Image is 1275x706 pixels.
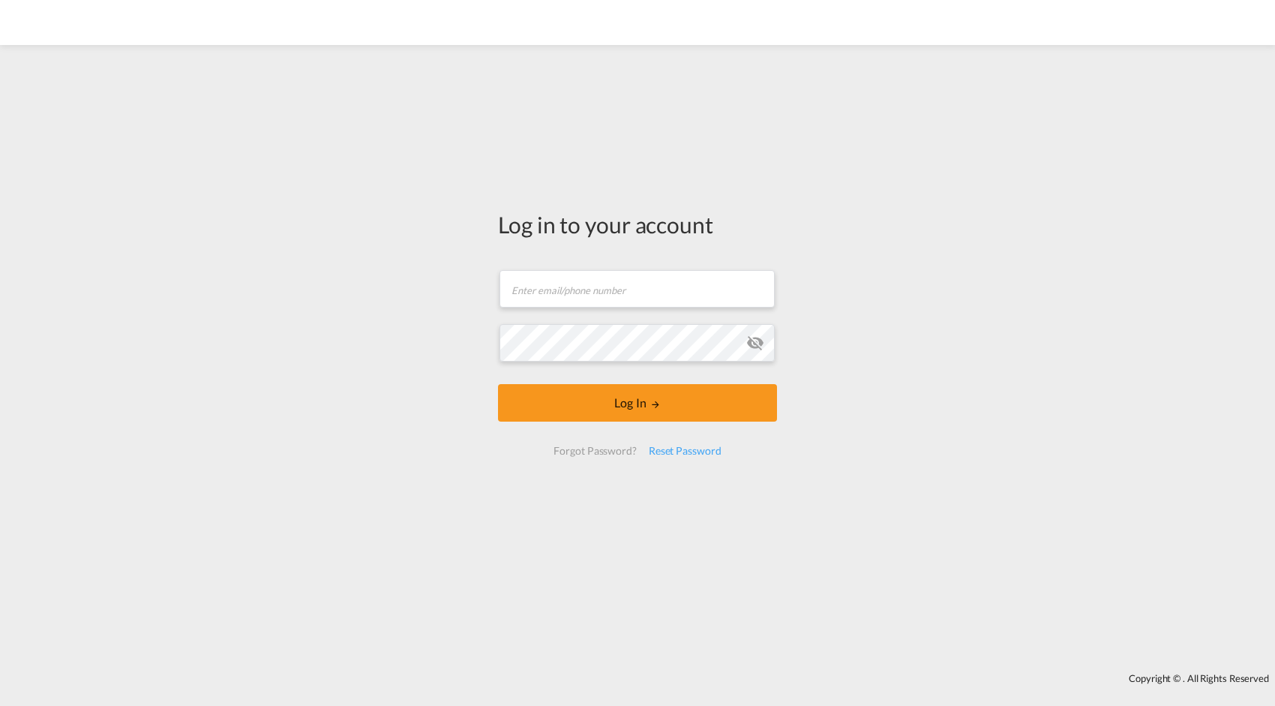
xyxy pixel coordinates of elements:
input: Enter email/phone number [499,270,775,308]
div: Reset Password [643,437,727,464]
md-icon: icon-eye-off [746,334,764,352]
div: Log in to your account [498,209,777,240]
button: LOGIN [498,384,777,422]
div: Forgot Password? [547,437,642,464]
